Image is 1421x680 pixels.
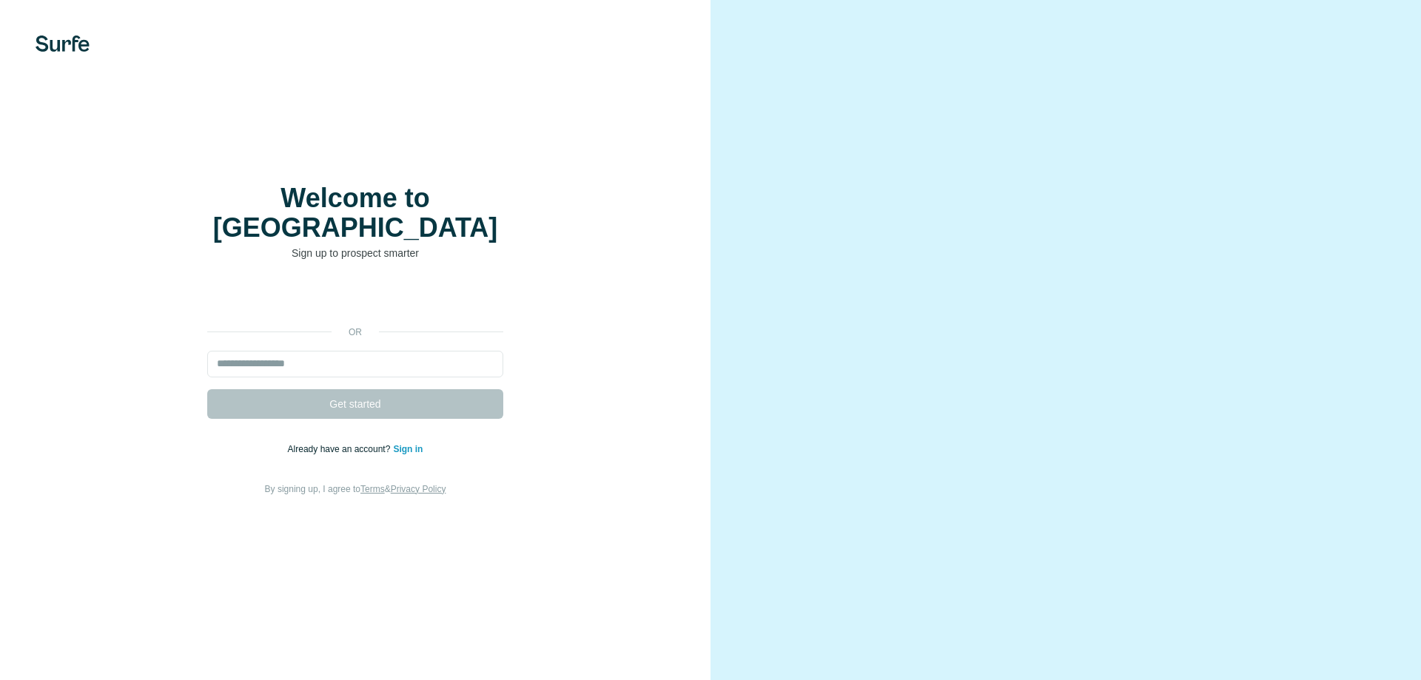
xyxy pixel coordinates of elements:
[36,36,90,52] img: Surfe's logo
[391,484,446,494] a: Privacy Policy
[207,184,503,243] h1: Welcome to [GEOGRAPHIC_DATA]
[393,444,423,454] a: Sign in
[288,444,394,454] span: Already have an account?
[207,246,503,260] p: Sign up to prospect smarter
[200,283,511,315] iframe: Botó Inicia la sessió amb Google
[360,484,385,494] a: Terms
[265,484,446,494] span: By signing up, I agree to &
[332,326,379,339] p: or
